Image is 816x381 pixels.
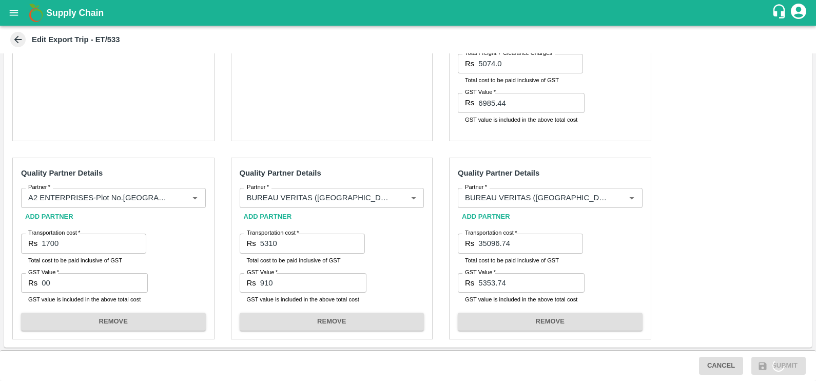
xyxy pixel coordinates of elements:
[240,313,424,331] button: REMOVE
[771,4,789,22] div: customer-support
[28,238,37,249] p: Rs
[188,191,202,204] button: Open
[28,229,80,237] label: Transportation cost
[465,238,474,249] p: Rs
[28,277,37,289] p: Rs
[26,3,46,23] img: logo
[465,75,576,85] p: Total cost to be paid inclusive of GST
[465,256,576,265] p: Total cost to be paid inclusive of GST
[28,256,139,265] p: Total cost to be paid inclusive of GST
[465,115,577,124] p: GST value is included in the above total cost
[28,183,50,192] label: Partner
[458,169,539,177] strong: Quality Partner Details
[465,277,474,289] p: Rs
[247,295,359,304] p: GST value is included in the above total cost
[247,256,358,265] p: Total cost to be paid inclusive of GST
[24,191,172,204] input: Select Partner
[789,2,808,24] div: account of current user
[465,295,577,304] p: GST value is included in the above total cost
[21,208,77,226] button: Add Partner
[240,169,321,177] strong: Quality Partner Details
[247,229,299,237] label: Transportation cost
[247,277,256,289] p: Rs
[243,191,391,204] input: Select Partner
[28,295,141,304] p: GST value is included in the above total cost
[32,35,120,44] b: Edit Export Trip - ET/533
[46,6,771,20] a: Supply Chain
[465,97,474,108] p: Rs
[247,269,278,277] label: GST Value
[46,8,104,18] b: Supply Chain
[625,191,638,204] button: Open
[461,191,609,204] input: Select Partner
[465,88,496,97] label: GST Value
[28,269,59,277] label: GST Value
[21,169,103,177] strong: Quality Partner Details
[465,183,487,192] label: Partner
[240,208,296,226] button: Add Partner
[465,229,517,237] label: Transportation cost
[2,1,26,25] button: open drawer
[465,49,555,58] label: Total Freight + Clearance Charges
[407,191,420,204] button: Open
[260,273,366,293] input: GST Included in the above cost
[478,273,585,293] input: GST Included in the above cost
[42,273,148,293] input: GST Included in the above cost
[247,238,256,249] p: Rs
[21,313,206,331] button: REMOVE
[465,58,474,69] p: Rs
[458,208,514,226] button: Add Partner
[458,313,643,331] button: REMOVE
[465,269,496,277] label: GST Value
[478,93,585,112] input: GST Included in the above cost
[247,183,269,192] label: Partner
